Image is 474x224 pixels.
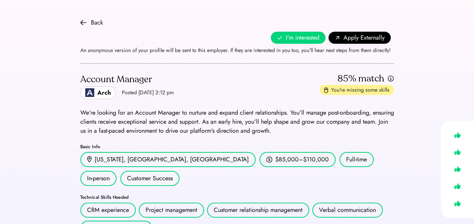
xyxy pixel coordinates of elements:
div: Verbal communication [319,206,376,215]
div: Posted [DATE] 2:12 pm [122,89,174,97]
div: We're looking for an Account Manager to nurture and expand client relationships. You'll manage po... [80,108,394,135]
div: In-person [80,171,117,186]
img: like.svg [452,147,463,158]
div: Back [91,18,103,27]
div: 85% match [337,73,384,85]
span: I'm interested [286,33,319,42]
div: CRM experience [87,206,129,215]
div: [US_STATE], [GEOGRAPHIC_DATA], [GEOGRAPHIC_DATA] [95,155,249,164]
span: Apply Externally [344,33,385,42]
div: Account Manager [80,74,174,86]
div: Basic Info [80,144,394,149]
div: Project management [146,206,197,215]
img: like.svg [452,181,463,192]
img: like.svg [452,198,463,209]
img: Logo_Blue_1.png [85,88,94,97]
img: like.svg [452,164,463,175]
div: Full-time [339,152,374,167]
button: Apply Externally [328,32,391,44]
div: Technical Skills Needed [80,195,394,199]
div: $85,000–$110,000 [275,155,329,164]
img: arrow-back.svg [80,20,86,26]
button: I'm interested [271,32,325,44]
img: info.svg [387,75,394,82]
div: Customer Success [120,171,179,186]
img: like.svg [452,130,463,141]
img: money.svg [266,156,272,163]
img: location.svg [87,156,92,163]
div: Arch [97,88,111,97]
div: Customer relationship management [214,206,302,215]
div: An anonymous version of your profile will be sent to this employer. If they are interested in you... [80,44,391,54]
img: missing-skills.svg [324,87,328,93]
div: You're missing some skills [331,86,390,94]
